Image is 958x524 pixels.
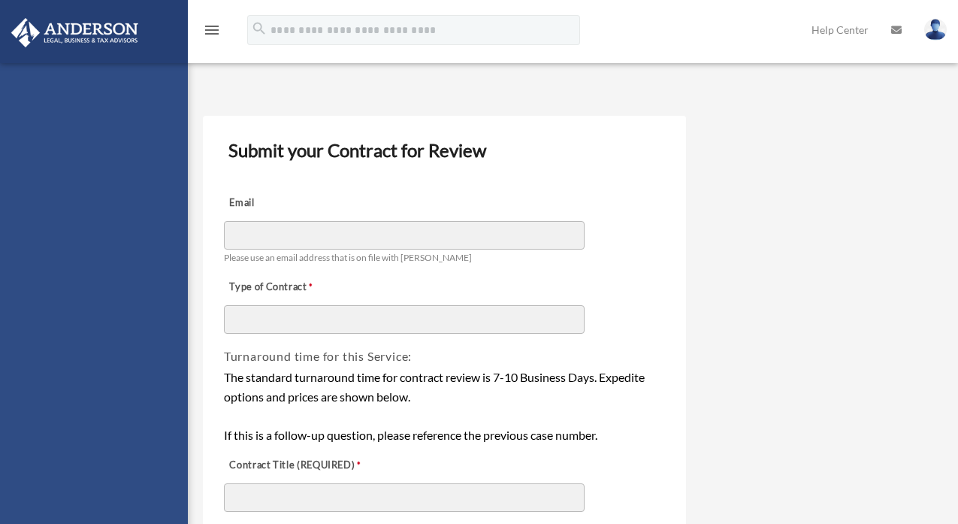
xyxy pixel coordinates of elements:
label: Contract Title (REQUIRED) [224,455,374,476]
img: Anderson Advisors Platinum Portal [7,18,143,47]
span: Turnaround time for this Service: [224,349,412,363]
span: Please use an email address that is on file with [PERSON_NAME] [224,252,472,263]
i: search [251,20,267,37]
a: menu [203,26,221,39]
div: The standard turnaround time for contract review is 7-10 Business Days. Expedite options and pric... [224,368,666,444]
label: Type of Contract [224,277,374,298]
label: Email [224,192,374,214]
h3: Submit your Contract for Review [222,135,667,166]
i: menu [203,21,221,39]
img: User Pic [924,19,947,41]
